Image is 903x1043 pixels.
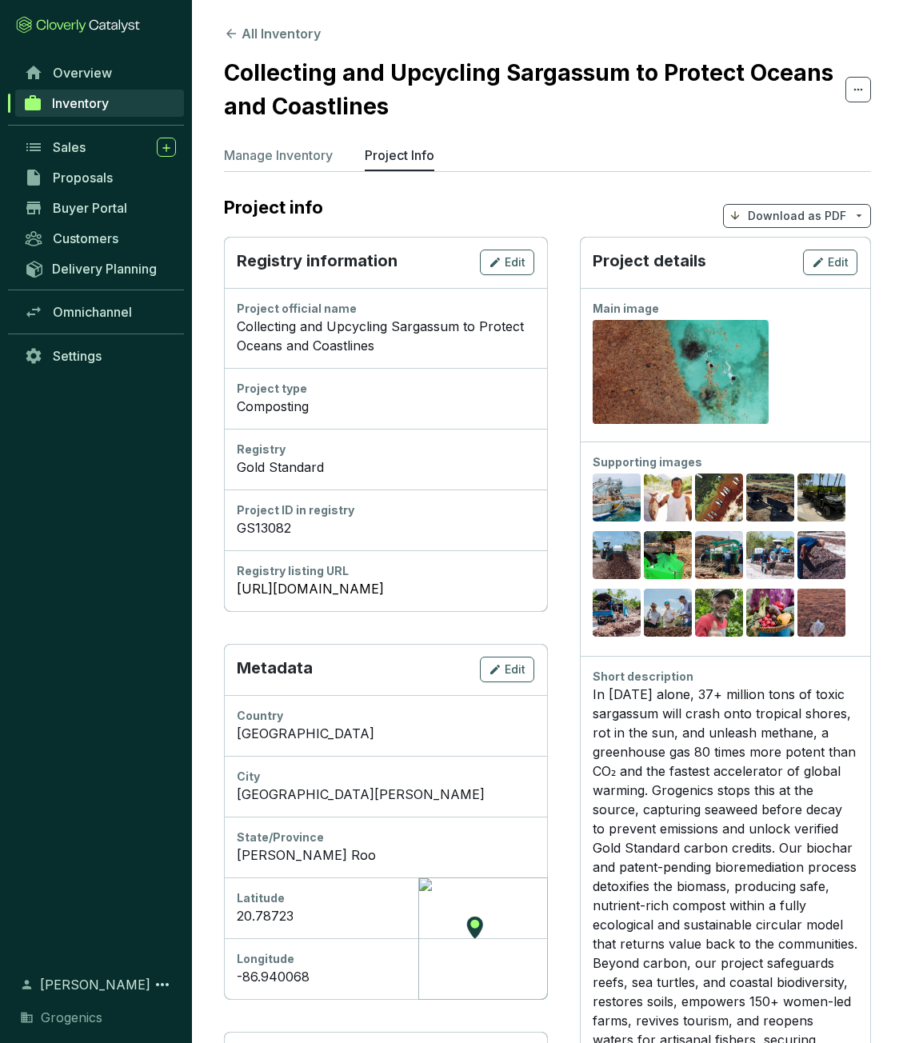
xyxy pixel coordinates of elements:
[224,24,321,43] button: All Inventory
[237,785,534,804] div: [GEOGRAPHIC_DATA][PERSON_NAME]
[15,90,184,117] a: Inventory
[53,65,112,81] span: Overview
[828,254,849,270] span: Edit
[16,164,184,191] a: Proposals
[748,208,846,224] p: Download as PDF
[40,975,150,994] span: [PERSON_NAME]
[593,669,858,685] div: Short description
[237,381,534,397] div: Project type
[237,563,534,579] div: Registry listing URL
[237,301,534,317] div: Project official name
[53,348,102,364] span: Settings
[505,661,525,677] span: Edit
[16,194,184,222] a: Buyer Portal
[224,56,845,123] h2: Collecting and Upcycling Sargassum to Protect Oceans and Coastlines
[53,304,132,320] span: Omnichannel
[237,708,534,724] div: Country
[16,298,184,326] a: Omnichannel
[505,254,525,270] span: Edit
[237,769,534,785] div: City
[593,301,858,317] div: Main image
[237,967,534,986] div: -86.940068
[237,657,313,682] p: Metadata
[53,230,118,246] span: Customers
[237,951,534,967] div: Longitude
[237,250,398,275] p: Registry information
[16,134,184,161] a: Sales
[237,890,534,906] div: Latitude
[237,458,534,477] div: Gold Standard
[480,657,534,682] button: Edit
[480,250,534,275] button: Edit
[52,261,157,277] span: Delivery Planning
[237,502,534,518] div: Project ID in registry
[237,724,534,743] div: [GEOGRAPHIC_DATA]
[237,518,534,537] div: GS13082
[41,1008,102,1027] span: Grogenics
[53,139,86,155] span: Sales
[16,342,184,370] a: Settings
[53,200,127,216] span: Buyer Portal
[16,255,184,282] a: Delivery Planning
[16,59,184,86] a: Overview
[237,317,534,355] div: Collecting and Upcycling Sargassum to Protect Oceans and Coastlines
[237,442,534,458] div: Registry
[237,397,534,416] div: Composting
[237,829,534,845] div: State/Province
[803,250,857,275] button: Edit
[365,146,434,165] p: Project Info
[237,579,534,598] a: [URL][DOMAIN_NAME]
[52,95,109,111] span: Inventory
[237,906,534,925] div: 20.78723
[224,146,333,165] p: Manage Inventory
[593,250,706,275] p: Project details
[53,170,113,186] span: Proposals
[593,454,858,470] div: Supporting images
[224,197,339,218] h2: Project info
[237,845,534,865] div: [PERSON_NAME] Roo
[16,225,184,252] a: Customers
